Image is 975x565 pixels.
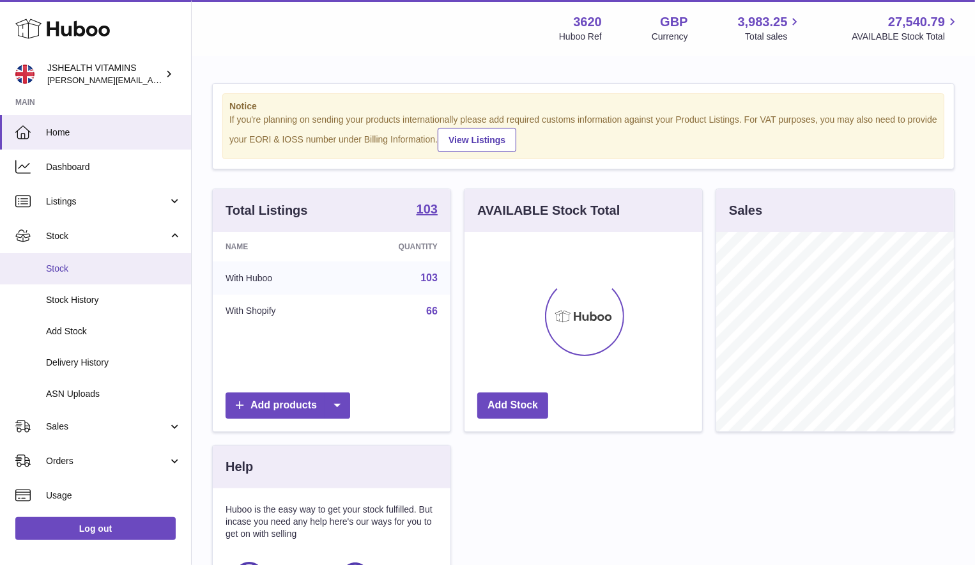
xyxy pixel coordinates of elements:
a: 27,540.79 AVAILABLE Stock Total [852,13,960,43]
span: Total sales [745,31,802,43]
div: Currency [652,31,688,43]
a: 66 [426,306,438,316]
a: 103 [417,203,438,218]
h3: Total Listings [226,202,308,219]
span: AVAILABLE Stock Total [852,31,960,43]
p: Huboo is the easy way to get your stock fulfilled. But incase you need any help here's our ways f... [226,504,438,540]
th: Quantity [341,232,450,261]
span: Listings [46,196,168,208]
a: Add products [226,392,350,419]
span: ASN Uploads [46,388,181,400]
strong: 3620 [573,13,602,31]
span: Home [46,127,181,139]
span: Stock [46,230,168,242]
div: If you're planning on sending your products internationally please add required customs informati... [229,114,937,152]
h3: Sales [729,202,762,219]
strong: Notice [229,100,937,112]
span: Stock History [46,294,181,306]
span: Stock [46,263,181,275]
a: 103 [420,272,438,283]
div: Huboo Ref [559,31,602,43]
span: Delivery History [46,357,181,369]
span: Sales [46,421,168,433]
h3: Help [226,458,253,476]
span: Orders [46,455,168,467]
span: Dashboard [46,161,181,173]
h3: AVAILABLE Stock Total [477,202,620,219]
th: Name [213,232,341,261]
span: [PERSON_NAME][EMAIL_ADDRESS][DOMAIN_NAME] [47,75,256,85]
span: Usage [46,490,181,502]
td: With Huboo [213,261,341,295]
div: JSHEALTH VITAMINS [47,62,162,86]
img: francesca@jshealthvitamins.com [15,65,35,84]
span: 27,540.79 [888,13,945,31]
a: 3,983.25 Total sales [738,13,802,43]
span: Add Stock [46,325,181,337]
a: Add Stock [477,392,548,419]
strong: 103 [417,203,438,215]
td: With Shopify [213,295,341,328]
span: 3,983.25 [738,13,788,31]
a: Log out [15,517,176,540]
strong: GBP [660,13,687,31]
a: View Listings [438,128,516,152]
